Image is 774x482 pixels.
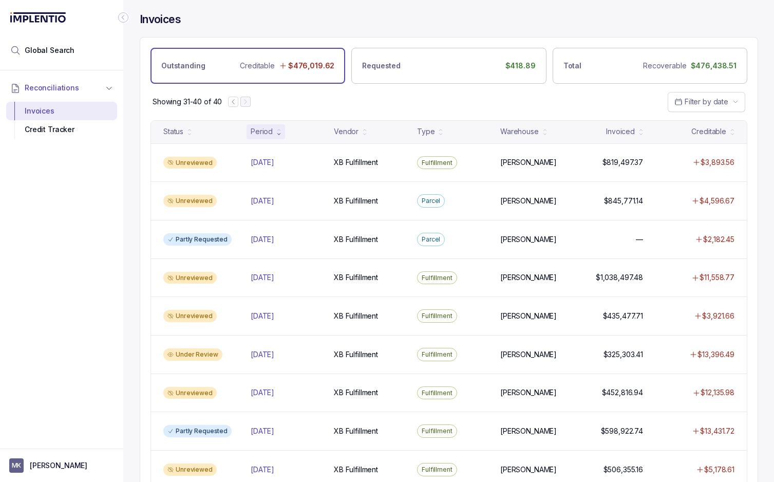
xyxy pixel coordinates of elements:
[163,387,217,399] div: Unreviewed
[701,387,734,398] p: $12,135.98
[14,120,109,139] div: Credit Tracker
[153,97,222,107] p: Showing 31-40 of 40
[500,465,557,475] p: [PERSON_NAME]
[500,387,557,398] p: [PERSON_NAME]
[163,425,232,437] div: Partly Requested
[334,426,378,436] p: XB Fulfillment
[505,61,536,71] p: $418.89
[140,12,181,27] h4: Invoices
[163,126,183,137] div: Status
[697,349,734,360] p: $13,396.49
[334,349,378,360] p: XB Fulfillment
[251,126,273,137] div: Period
[701,157,734,168] p: $3,893.56
[500,196,557,206] p: [PERSON_NAME]
[500,311,557,321] p: [PERSON_NAME]
[251,196,274,206] p: [DATE]
[602,387,643,398] p: $452,816.94
[153,97,222,107] div: Remaining page entries
[422,426,452,436] p: Fulfillment
[9,458,24,473] span: User initials
[251,387,274,398] p: [DATE]
[334,387,378,398] p: XB Fulfillment
[601,426,643,436] p: $598,922.74
[422,234,440,245] p: Parcel
[240,61,275,71] p: Creditable
[251,157,274,168] p: [DATE]
[602,157,643,168] p: $819,497.37
[163,195,217,207] div: Unreviewed
[163,310,217,322] div: Unreviewed
[603,311,643,321] p: $435,477.71
[288,61,334,71] p: $476,019.62
[334,272,378,283] p: XB Fulfillment
[422,196,440,206] p: Parcel
[251,465,274,475] p: [DATE]
[161,61,205,71] p: Outstanding
[422,311,452,321] p: Fulfillment
[334,157,378,168] p: XB Fulfillment
[251,426,274,436] p: [DATE]
[163,348,222,361] div: Under Review
[603,349,643,360] p: $325,303.41
[117,11,129,24] div: Collapse Icon
[604,196,643,206] p: $845,771.14
[422,158,452,168] p: Fulfillment
[251,272,274,283] p: [DATE]
[691,61,737,71] p: $476,438.51
[163,272,217,284] div: Unreviewed
[691,126,726,137] div: Creditable
[25,83,79,93] span: Reconciliations
[422,388,452,398] p: Fulfillment
[700,272,734,283] p: $11,558.77
[700,426,734,436] p: $13,431.72
[668,92,745,112] button: Date Range Picker
[703,234,734,245] p: $2,182.45
[500,426,557,436] p: [PERSON_NAME]
[251,234,274,245] p: [DATE]
[334,465,378,475] p: XB Fulfillment
[500,157,557,168] p: [PERSON_NAME]
[163,233,232,246] div: Partly Requested
[500,234,557,245] p: [PERSON_NAME]
[596,272,643,283] p: $1,038,497.48
[500,349,557,360] p: [PERSON_NAME]
[500,272,557,283] p: [PERSON_NAME]
[6,100,117,141] div: Reconciliations
[228,97,238,107] button: Previous Page
[702,311,734,321] p: $3,921.66
[422,465,452,475] p: Fulfillment
[606,126,635,137] div: Invoiced
[422,273,452,283] p: Fulfillment
[643,61,686,71] p: Recoverable
[362,61,401,71] p: Requested
[251,349,274,360] p: [DATE]
[704,465,734,475] p: $5,178.61
[334,311,378,321] p: XB Fulfillment
[334,234,378,245] p: XB Fulfillment
[700,196,734,206] p: $4,596.67
[334,196,378,206] p: XB Fulfillment
[685,97,728,106] span: Filter by date
[636,234,643,245] p: —
[563,61,581,71] p: Total
[603,465,643,475] p: $506,355.16
[417,126,435,137] div: Type
[422,349,452,360] p: Fulfillment
[334,126,358,137] div: Vendor
[14,102,109,120] div: Invoices
[30,460,87,471] p: [PERSON_NAME]
[674,97,728,107] search: Date Range Picker
[251,311,274,321] p: [DATE]
[500,126,539,137] div: Warehouse
[9,458,114,473] button: User initials[PERSON_NAME]
[163,157,217,169] div: Unreviewed
[25,45,74,55] span: Global Search
[163,464,217,476] div: Unreviewed
[6,77,117,99] button: Reconciliations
